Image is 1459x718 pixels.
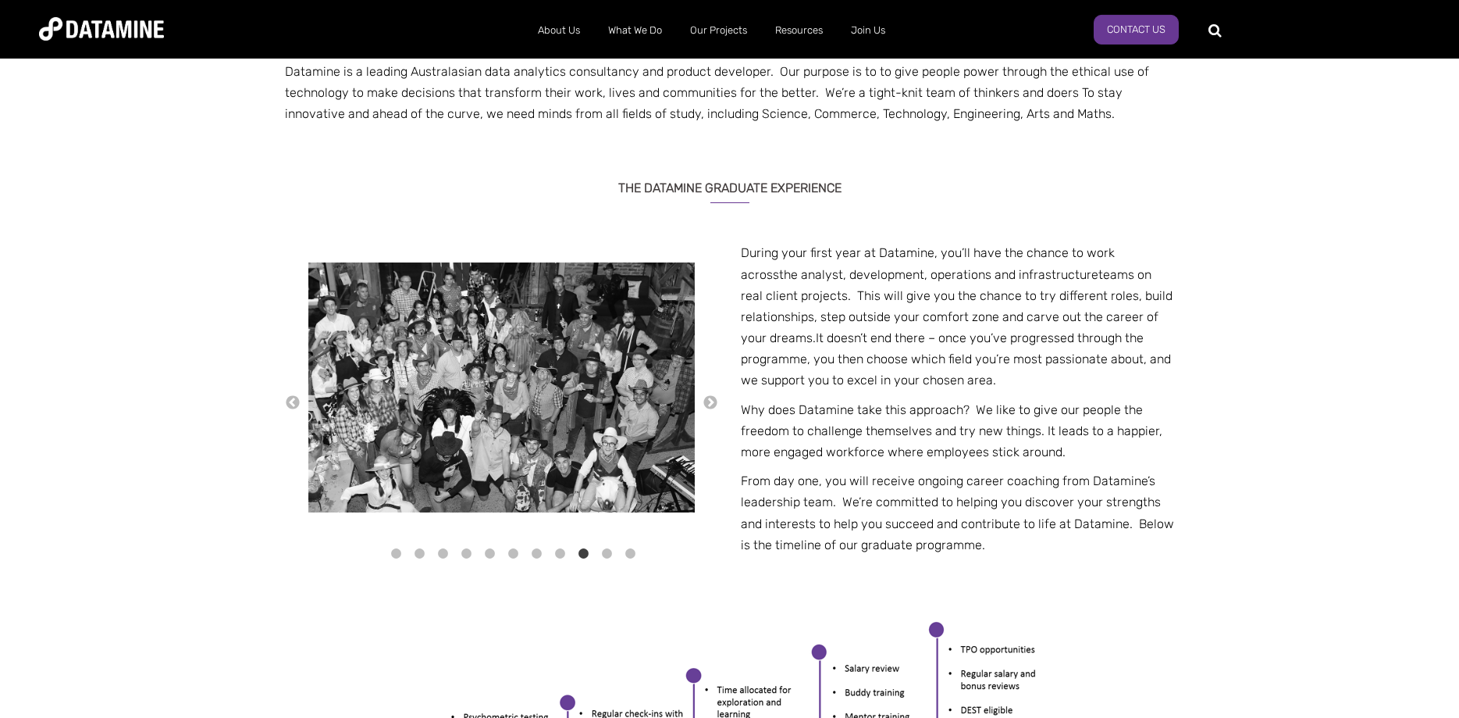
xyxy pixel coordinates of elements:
a: What We Do [594,10,676,51]
p: From day one, you will receive ongoing career coaching from Datamine’s leadership team. We’re com... [741,470,1174,555]
button: 2 [411,546,427,562]
h3: The Datamine Graduate Experience [285,161,1175,203]
span: It doesn’t end there – once you’ve progressed through the programme, you then choose which field ... [741,330,1171,388]
button: → [703,395,718,412]
button: 4 [458,546,474,562]
a: About Us [524,10,594,51]
button: 1 [388,546,404,562]
a: Resources [761,10,837,51]
button: 7 [528,546,544,562]
img: gradpage7 [695,242,1081,532]
button: 9 [575,546,591,562]
button: 5 [482,546,497,562]
span: Why does Datamine take this approach? We like to give our people the freedom to challenge themsel... [741,402,1162,459]
span: the analyst, development, operations and infrastructure [779,267,1098,282]
button: 8 [552,546,568,562]
button: 3 [435,546,450,562]
p: During your first year at Datamine, you’ll have the chance to work across teams on real client pr... [741,242,1174,391]
button: 6 [505,546,521,562]
a: Contact Us [1094,15,1179,45]
p: Datamine is a leading Australasian data analytics consultancy and product developer. Our purpose ... [285,61,1175,125]
img: Datamine [39,17,164,41]
button: 10 [599,546,614,562]
button: 11 [622,546,638,562]
a: Join Us [837,10,899,51]
img: People – 146 [308,263,695,512]
button: ← [285,395,301,412]
a: Our Projects [676,10,761,51]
